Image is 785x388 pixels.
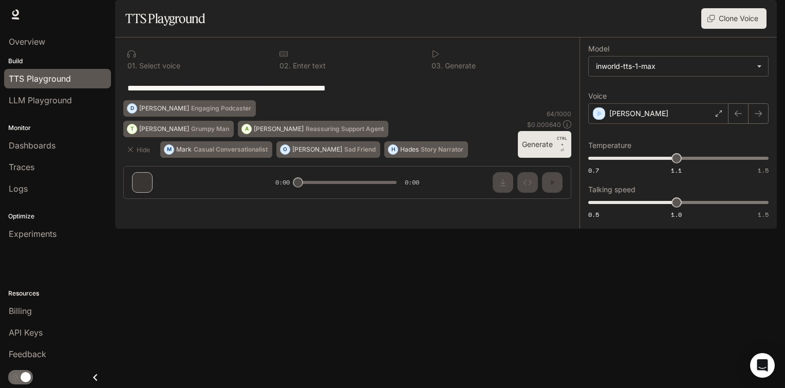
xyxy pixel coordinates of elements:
p: Mark [176,146,192,153]
span: 1.5 [758,210,769,219]
button: MMarkCasual Conversationalist [160,141,272,158]
p: ⏎ [557,135,567,154]
p: [PERSON_NAME] [139,105,189,112]
div: O [281,141,290,158]
p: Generate [443,62,476,69]
p: Sad Friend [344,146,376,153]
p: 64 / 1000 [547,109,571,118]
div: H [388,141,398,158]
span: 1.0 [671,210,682,219]
p: Temperature [588,142,631,149]
button: T[PERSON_NAME]Grumpy Man [123,121,234,137]
button: O[PERSON_NAME]Sad Friend [276,141,380,158]
p: Select voice [137,62,180,69]
p: Enter text [291,62,326,69]
p: Engaging Podcaster [191,105,251,112]
p: 0 3 . [432,62,443,69]
p: Reassuring Support Agent [306,126,384,132]
p: 0 1 . [127,62,137,69]
button: D[PERSON_NAME]Engaging Podcaster [123,100,256,117]
p: Grumpy Man [191,126,229,132]
div: M [164,141,174,158]
button: A[PERSON_NAME]Reassuring Support Agent [238,121,388,137]
span: 1.5 [758,166,769,175]
div: inworld-tts-1-max [589,57,768,76]
p: Casual Conversationalist [194,146,268,153]
span: 1.1 [671,166,682,175]
p: Voice [588,93,607,100]
div: Open Intercom Messenger [750,353,775,378]
p: 0 2 . [279,62,291,69]
p: $ 0.000640 [527,120,561,129]
p: [PERSON_NAME] [292,146,342,153]
div: A [242,121,251,137]
p: Story Narrator [421,146,463,153]
h1: TTS Playground [125,8,205,29]
div: T [127,121,137,137]
p: [PERSON_NAME] [139,126,189,132]
button: GenerateCTRL +⏎ [518,131,571,158]
button: HHadesStory Narrator [384,141,468,158]
p: Model [588,45,609,52]
button: Clone Voice [701,8,767,29]
button: Hide [123,141,156,158]
p: Hades [400,146,419,153]
span: 0.7 [588,166,599,175]
p: CTRL + [557,135,567,147]
p: [PERSON_NAME] [254,126,304,132]
p: Talking speed [588,186,636,193]
p: [PERSON_NAME] [609,108,668,119]
span: 0.5 [588,210,599,219]
div: D [127,100,137,117]
div: inworld-tts-1-max [596,61,752,71]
